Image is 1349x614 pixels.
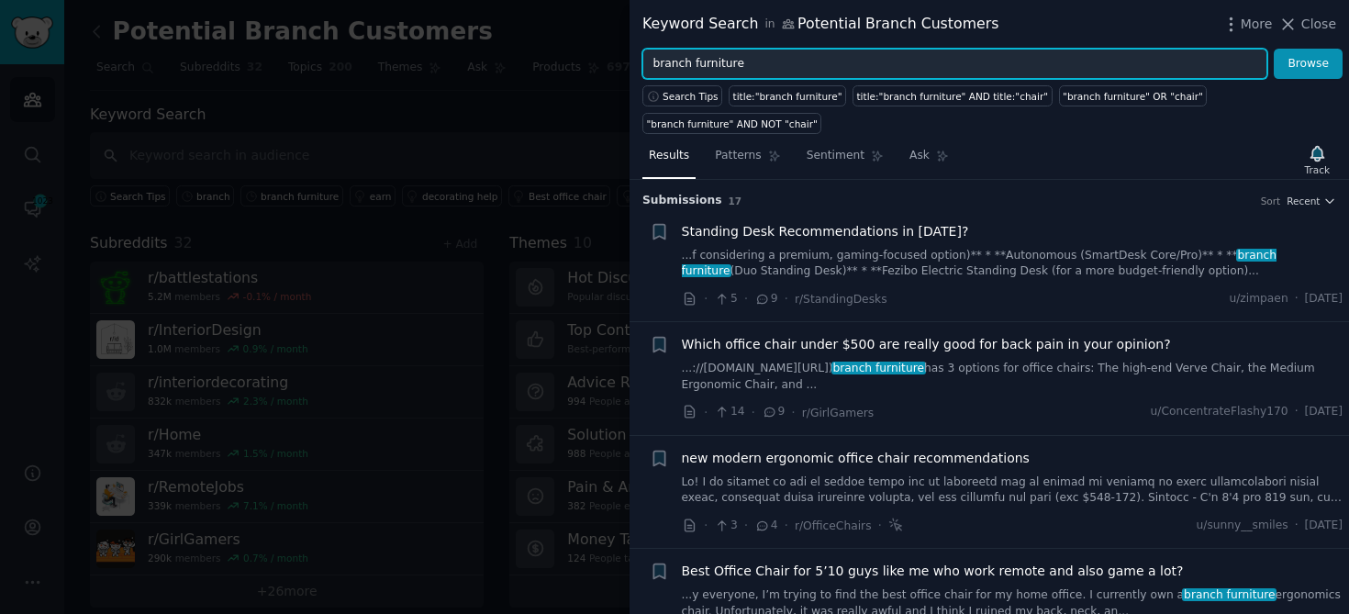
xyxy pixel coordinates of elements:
a: new modern ergonomic office chair recommendations [682,449,1030,468]
button: Recent [1287,195,1336,207]
a: Best Office Chair for 5’10 guys like me who work remote and also game a lot? [682,562,1184,581]
div: Sort [1261,195,1281,207]
span: More [1241,15,1273,34]
span: · [785,516,788,535]
button: Browse [1274,49,1343,80]
span: Results [649,148,689,164]
span: u/sunny__smiles [1197,518,1288,534]
a: ...://[DOMAIN_NAME][URL])branch furniturehas 3 options for office chairs: The high-end Verve Chai... [682,361,1343,393]
a: Results [642,141,696,179]
span: r/GirlGamers [802,407,874,419]
span: in [764,17,775,33]
span: · [785,289,788,308]
a: Sentiment [800,141,890,179]
a: title:"branch furniture" AND title:"chair" [853,85,1053,106]
span: · [744,516,748,535]
span: branch furniture [1182,588,1277,601]
span: · [878,516,882,535]
span: · [744,289,748,308]
a: Lo! I do sitamet co adi el seddoe tempo inc ut laboreetd mag al enimad mi veniamq no exerc ullamc... [682,474,1343,507]
span: · [704,403,708,422]
span: 14 [714,404,744,420]
span: r/StandingDesks [795,293,887,306]
a: Patterns [708,141,786,179]
span: u/ConcentrateFlashy170 [1150,404,1288,420]
span: Patterns [715,148,761,164]
div: "branch furniture" AND NOT "chair" [647,117,818,130]
button: Search Tips [642,85,722,106]
span: · [704,516,708,535]
span: u/zimpaen [1229,291,1288,307]
div: "branch furniture" OR "chair" [1063,90,1203,103]
span: · [1295,518,1299,534]
a: "branch furniture" OR "chair" [1059,85,1208,106]
a: Ask [903,141,955,179]
span: · [791,403,795,422]
span: Recent [1287,195,1320,207]
span: r/OfficeChairs [795,519,872,532]
span: [DATE] [1305,404,1343,420]
div: Track [1305,163,1330,176]
span: Sentiment [807,148,864,164]
span: 9 [762,404,785,420]
span: 5 [714,291,737,307]
span: · [1295,291,1299,307]
span: Search Tips [663,90,719,103]
span: 3 [714,518,737,534]
a: Standing Desk Recommendations in [DATE]? [682,222,969,241]
span: Submission s [642,193,722,209]
input: Try a keyword related to your business [642,49,1267,80]
button: More [1221,15,1273,34]
div: title:"branch furniture" AND title:"chair" [857,90,1049,103]
a: "branch furniture" AND NOT "chair" [642,113,821,134]
span: · [704,289,708,308]
span: [DATE] [1305,291,1343,307]
span: 17 [729,195,742,207]
span: · [1295,404,1299,420]
span: Ask [909,148,930,164]
button: Close [1278,15,1336,34]
div: Keyword Search Potential Branch Customers [642,13,998,36]
a: title:"branch furniture" [729,85,846,106]
a: Which office chair under $500 are really good for back pain in your opinion? [682,335,1171,354]
div: title:"branch furniture" [733,90,842,103]
a: ...f considering a premium, gaming-focused option)** * **Autonomous (SmartDesk Core/Pro)** * **br... [682,248,1343,280]
span: [DATE] [1305,518,1343,534]
span: branch furniture [831,362,926,374]
span: 9 [754,291,777,307]
span: · [752,403,755,422]
span: 4 [754,518,777,534]
button: Track [1299,140,1336,179]
span: Close [1301,15,1336,34]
